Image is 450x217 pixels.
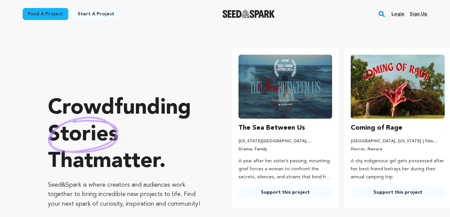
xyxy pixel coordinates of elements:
h3: The Sea Between Us [238,123,305,133]
p: [GEOGRAPHIC_DATA], [US_STATE] | Film Short [351,139,445,144]
p: Horror, Nature [351,147,445,152]
p: A year after her sister’s passing, mounting grief forces a woman to confront the secrets, silence... [238,157,332,181]
a: Fund a project [23,8,68,20]
p: Seed&Spark is where creators and audiences work together to bring incredible new projects to life... [48,180,205,209]
a: Sign up [410,9,427,19]
p: [US_STATE][GEOGRAPHIC_DATA], [US_STATE] | Film Short [238,139,332,144]
p: A shy indigenous girl gets possessed after her best friend betrays her during their annual campin... [351,157,445,181]
a: Login [391,9,404,19]
img: Seed&Spark Logo Dark Mode [223,10,275,18]
a: Support this project [351,186,445,198]
img: Coming of Rage image [351,55,445,119]
p: Crowdfunding that . [48,95,205,175]
img: hand sketched image [48,117,118,153]
img: The Sea Between Us image [238,55,332,119]
a: Support this project [238,186,332,198]
a: Seed&Spark Homepage [223,10,275,18]
p: Drama, Family [238,147,332,152]
a: Start a project [72,8,120,20]
span: matter [93,151,159,172]
h3: Coming of Rage [351,123,402,133]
